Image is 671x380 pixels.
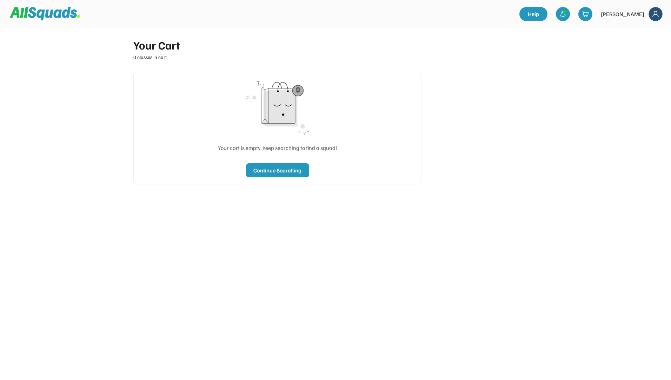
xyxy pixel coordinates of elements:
[239,79,316,135] img: Empty%20Cart.svg
[649,7,663,21] img: Frame%2018.svg
[601,10,644,18] div: [PERSON_NAME]
[246,163,309,177] button: Continue Searching
[133,53,421,61] div: 0 classes in cart
[582,11,589,18] img: shopping-cart-01%20%281%29.svg
[218,144,337,152] div: Your cart is empty. Keep searching to find a squad!
[10,7,80,20] img: Squad%20Logo.svg
[519,7,547,21] a: Help
[133,37,421,53] div: Your Cart
[559,11,566,18] img: bell-03%20%281%29.svg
